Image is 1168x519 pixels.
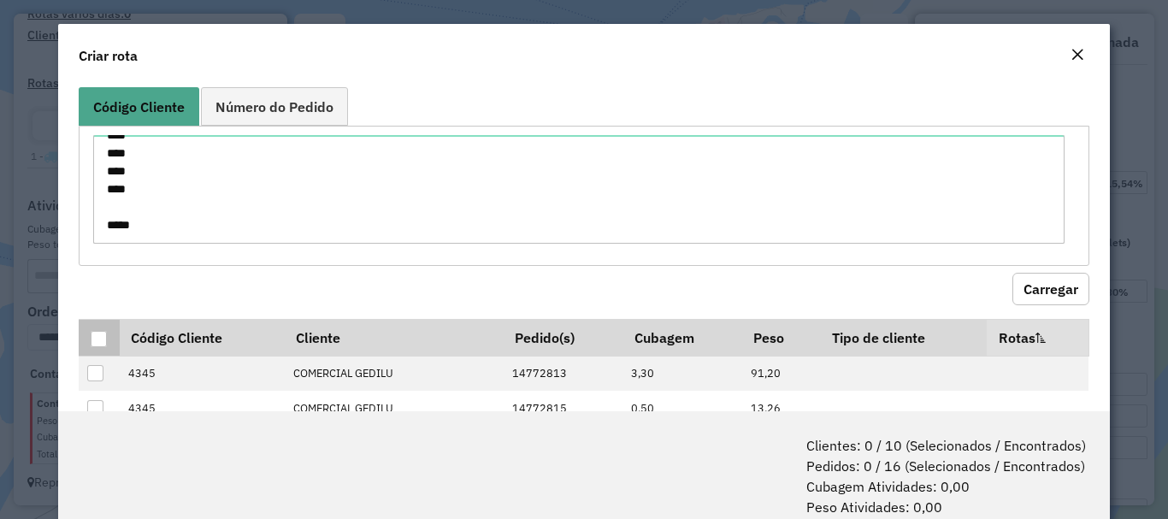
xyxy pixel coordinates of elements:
[741,356,820,391] td: 91,20
[215,100,333,114] span: Número do Pedido
[512,401,567,416] span: 14772815
[93,100,185,114] span: Código Cliente
[284,356,503,391] td: COMERCIAL GEDILU
[622,391,741,426] td: 0,50
[504,319,622,356] th: Pedido(s)
[120,319,284,356] th: Código Cliente
[741,391,820,426] td: 13,26
[806,435,1086,517] span: Clientes: 0 / 10 (Selecionados / Encontrados) Pedidos: 0 / 16 (Selecionados / Encontrados) Cubage...
[284,391,503,426] td: COMERCIAL GEDILU
[1065,44,1089,67] button: Close
[741,319,820,356] th: Peso
[622,319,741,356] th: Cubagem
[284,319,503,356] th: Cliente
[1071,48,1084,62] em: Fechar
[512,366,567,380] span: 14772813
[987,319,1088,356] th: Rotas
[622,356,741,391] td: 3,30
[820,319,987,356] th: Tipo de cliente
[120,356,284,391] td: 4345
[120,391,284,426] td: 4345
[1012,273,1089,305] button: Carregar
[79,45,138,66] h4: Criar rota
